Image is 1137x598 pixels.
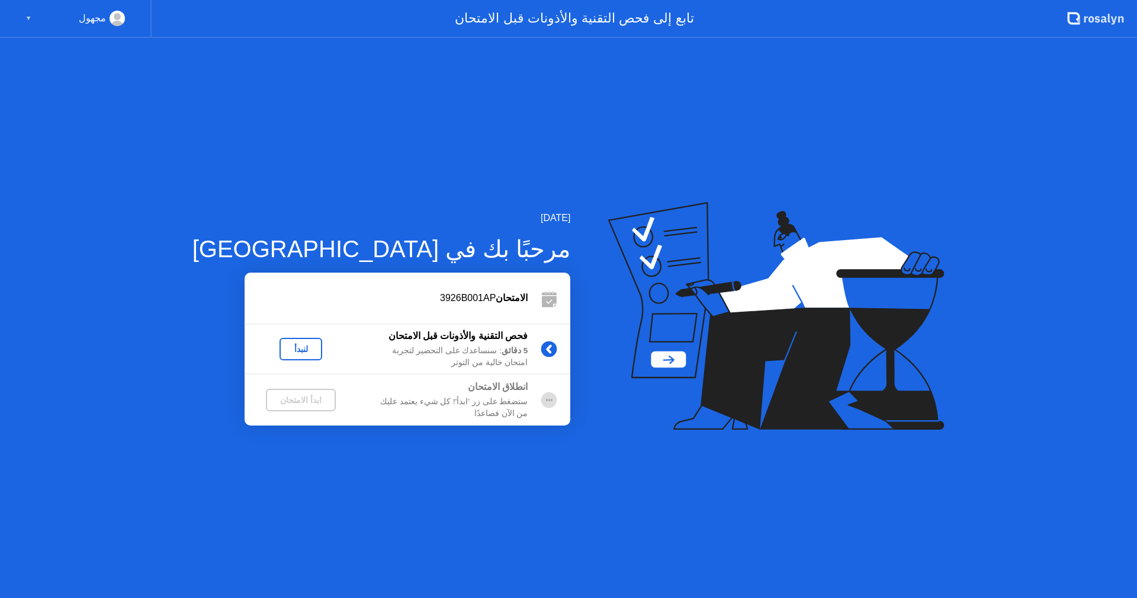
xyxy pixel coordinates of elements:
[271,395,331,405] div: ابدأ الامتحان
[192,211,571,225] div: [DATE]
[468,382,528,392] b: انطلاق الامتحان
[357,396,528,420] div: ستضغط على زر 'ابدأ'! كل شيء يعتمد عليك من الآن فصاعدًا
[79,11,106,26] div: مجهول
[192,231,571,267] div: مرحبًا بك في [GEOGRAPHIC_DATA]
[357,345,528,369] div: : سنساعدك على التحضير لتجربة امتحان خالية من التوتر
[25,11,31,26] div: ▼
[284,344,317,354] div: لنبدأ
[502,346,528,355] b: 5 دقائق
[245,291,528,305] div: 3926B001AP
[496,293,528,303] b: الامتحان
[388,331,528,341] b: فحص التقنية والأذونات قبل الامتحان
[266,389,336,411] button: ابدأ الامتحان
[280,338,322,360] button: لنبدأ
